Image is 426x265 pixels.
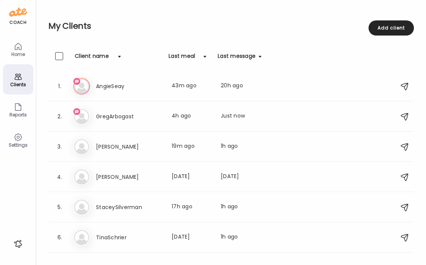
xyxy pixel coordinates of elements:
div: 17h ago [172,203,212,212]
div: 5. [55,203,64,212]
div: 19m ago [172,142,212,151]
div: 1h ago [221,233,262,242]
h3: [PERSON_NAME] [96,142,163,151]
h3: StaceySilverman [96,203,163,212]
div: 1. [55,82,64,91]
h3: [PERSON_NAME] [96,172,163,181]
div: 1h ago [221,142,262,151]
div: Last message [218,52,256,64]
div: 6. [55,233,64,242]
div: Last meal [169,52,195,64]
div: 1h ago [221,203,262,212]
div: Client name [75,52,109,64]
div: 43m ago [172,82,212,91]
div: 4h ago [172,112,212,121]
div: 4. [55,172,64,181]
div: Just now [221,112,262,121]
h3: TinaSchrier [96,233,163,242]
div: Settings [5,143,32,147]
div: 2. [55,112,64,121]
div: Clients [5,82,32,87]
img: ate [9,6,27,18]
div: [DATE] [172,172,212,181]
div: coach [9,19,26,26]
div: Home [5,52,32,57]
div: 3. [55,142,64,151]
h3: GregArbogast [96,112,163,121]
h3: AngieSeay [96,82,163,91]
h2: My Clients [48,20,414,32]
div: [DATE] [172,233,212,242]
div: [DATE] [221,172,262,181]
div: 20h ago [221,82,262,91]
div: Reports [5,112,32,117]
div: Add client [369,20,414,36]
